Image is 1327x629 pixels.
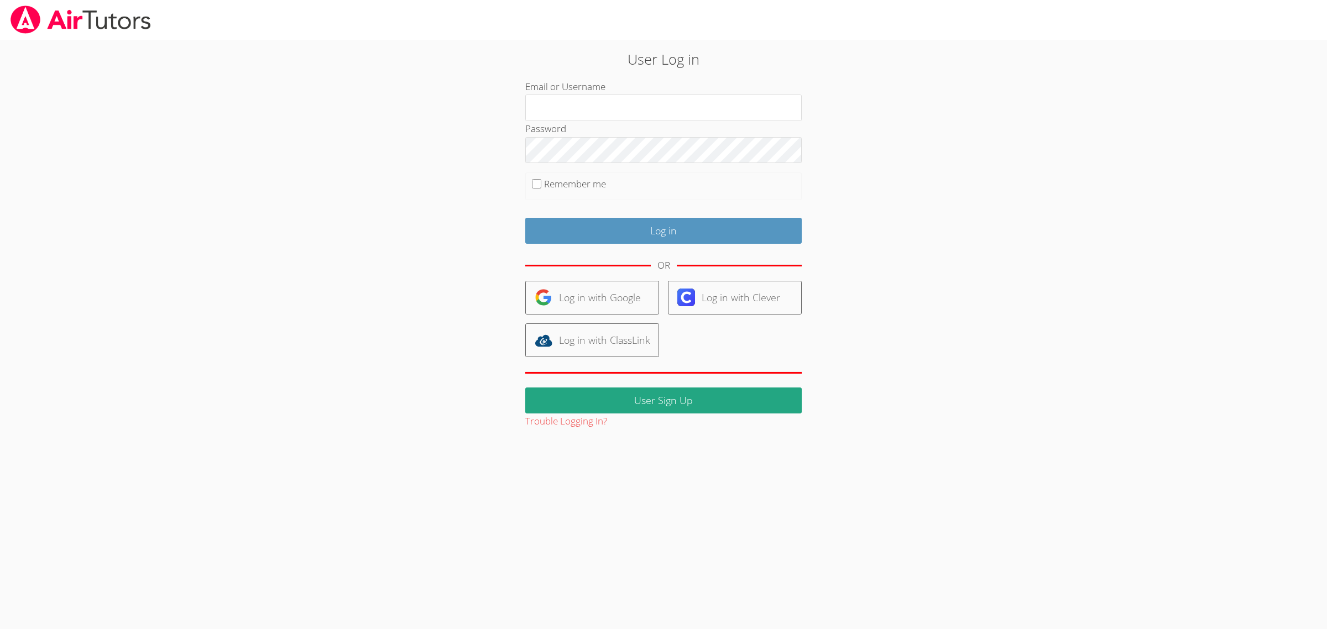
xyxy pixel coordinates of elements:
[657,258,670,274] div: OR
[525,413,607,429] button: Trouble Logging In?
[525,387,802,413] a: User Sign Up
[668,281,802,314] a: Log in with Clever
[525,122,566,135] label: Password
[535,289,552,306] img: google-logo-50288ca7cdecda66e5e0955fdab243c47b7ad437acaf1139b6f446037453330a.svg
[677,289,695,306] img: clever-logo-6eab21bc6e7a338710f1a6ff85c0baf02591cd810cc4098c63d3a4b26e2feb20.svg
[525,218,802,244] input: Log in
[305,49,1022,70] h2: User Log in
[544,177,606,190] label: Remember me
[525,323,659,357] a: Log in with ClassLink
[525,281,659,314] a: Log in with Google
[535,332,552,349] img: classlink-logo-d6bb404cc1216ec64c9a2012d9dc4662098be43eaf13dc465df04b49fa7ab582.svg
[525,80,605,93] label: Email or Username
[9,6,152,34] img: airtutors_banner-c4298cdbf04f3fff15de1276eac7730deb9818008684d7c2e4769d2f7ddbe033.png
